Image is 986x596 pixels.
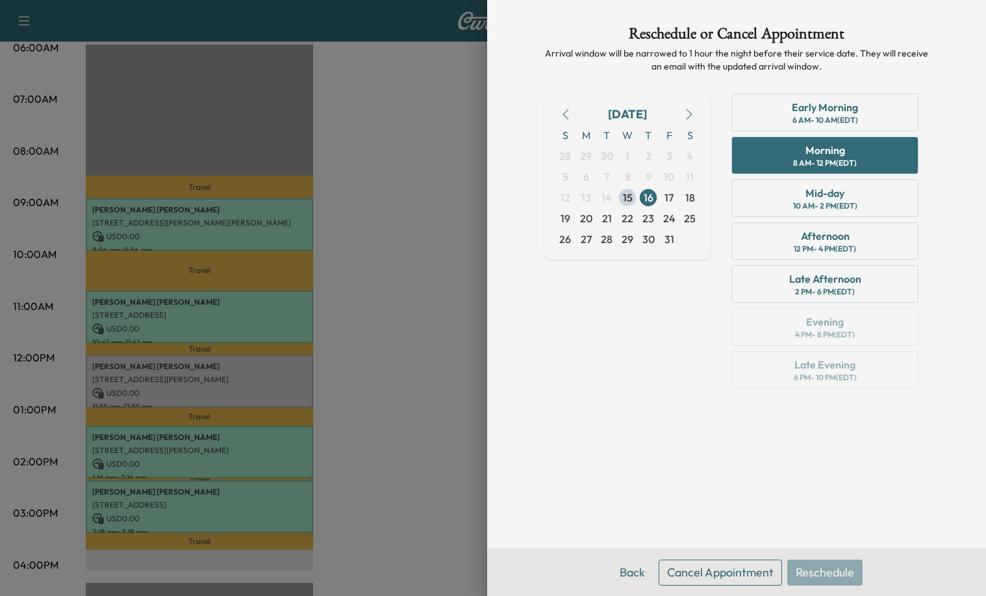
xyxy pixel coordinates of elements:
[642,211,654,226] span: 23
[604,169,609,185] span: 7
[793,201,857,211] div: 10 AM - 2 PM (EDT)
[559,148,571,164] span: 28
[805,142,845,158] div: Morning
[644,190,653,205] span: 16
[602,211,612,226] span: 21
[805,185,844,201] div: Mid-day
[794,244,856,254] div: 12 PM - 4 PM (EDT)
[679,125,700,146] span: S
[663,211,676,226] span: 24
[684,211,696,226] span: 25
[559,231,571,247] span: 26
[555,125,575,146] span: S
[622,231,633,247] span: 29
[581,231,592,247] span: 27
[544,47,929,73] p: Arrival window will be narrowed to 1 hour the night before their service date. They will receive ...
[611,560,653,586] button: Back
[664,190,674,205] span: 17
[580,211,592,226] span: 20
[638,125,659,146] span: T
[685,190,695,205] span: 18
[642,231,655,247] span: 30
[664,231,674,247] span: 31
[601,190,612,205] span: 14
[789,271,861,287] div: Late Afternoon
[801,228,850,244] div: Afternoon
[622,211,633,226] span: 22
[793,158,857,168] div: 8 AM - 12 PM (EDT)
[601,148,613,164] span: 30
[646,148,651,164] span: 2
[561,190,570,205] span: 12
[581,190,591,205] span: 13
[626,148,629,164] span: 1
[583,169,589,185] span: 6
[575,125,596,146] span: M
[659,560,782,586] button: Cancel Appointment
[792,99,858,115] div: Early Morning
[664,169,674,185] span: 10
[659,125,679,146] span: F
[617,125,638,146] span: W
[601,231,613,247] span: 28
[596,125,617,146] span: T
[580,148,592,164] span: 29
[686,169,694,185] span: 11
[623,190,633,205] span: 15
[625,169,631,185] span: 8
[544,26,929,47] h1: Reschedule or Cancel Appointment
[687,148,693,164] span: 4
[795,287,855,297] div: 2 PM - 6 PM (EDT)
[792,115,858,125] div: 6 AM - 10 AM (EDT)
[561,211,570,226] span: 19
[646,169,651,185] span: 9
[563,169,568,185] span: 5
[666,148,672,164] span: 3
[608,105,647,123] div: [DATE]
